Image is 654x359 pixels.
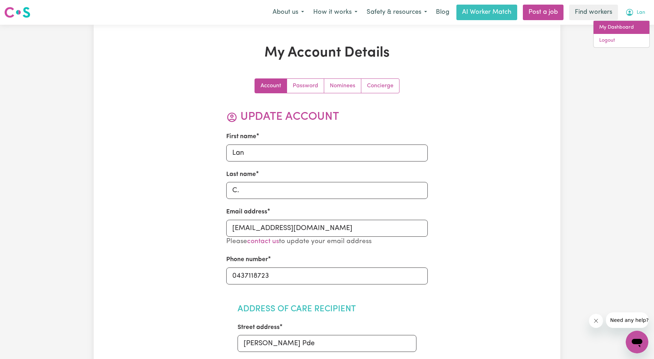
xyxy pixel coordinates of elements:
a: Post a job [523,5,564,20]
label: Last name [226,170,256,179]
span: Lan [637,9,645,17]
a: AI Worker Match [456,5,517,20]
a: Update account manager [361,79,399,93]
a: Update your password [287,79,324,93]
div: My Account [593,20,650,48]
label: First name [226,132,256,141]
a: Update your nominees [324,79,361,93]
h2: Address of Care Recipient [238,304,417,314]
p: Please to update your email address [226,237,428,247]
button: My Account [621,5,650,20]
a: Find workers [569,5,618,20]
input: e.g. Childs [226,182,428,199]
button: How it works [309,5,362,20]
a: Careseekers logo [4,4,30,20]
a: Blog [432,5,454,20]
label: Email address [226,207,267,217]
h2: Update Account [226,110,428,124]
a: contact us [247,238,279,245]
button: Safety & resources [362,5,432,20]
button: About us [268,5,309,20]
iframe: Close message [589,314,603,328]
iframe: Button to launch messaging window [626,331,648,353]
label: Street address [238,323,280,332]
img: Careseekers logo [4,6,30,19]
label: Phone number [226,255,268,264]
iframe: Message from company [606,312,648,328]
a: My Dashboard [594,21,649,34]
a: Logout [594,34,649,47]
h1: My Account Details [176,45,478,61]
input: e.g. 24/29, Victoria St. [238,335,417,352]
input: e.g. Beth [226,145,428,161]
a: Update your account [255,79,287,93]
input: e.g. 0410 123 456 [226,267,428,284]
input: e.g. beth.childs@gmail.com [226,220,428,237]
span: Need any help? [4,5,43,11]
